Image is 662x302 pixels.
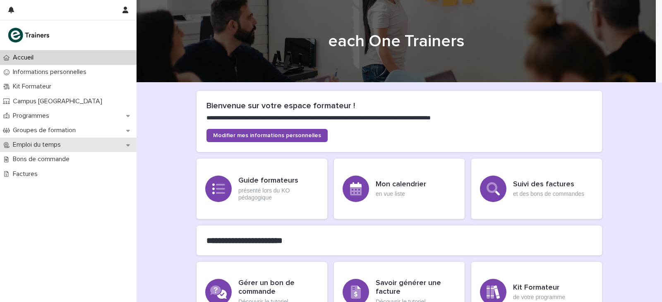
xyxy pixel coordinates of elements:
[10,112,56,120] p: Programmes
[10,54,40,62] p: Accueil
[513,180,584,189] h3: Suivi des factures
[238,187,319,201] p: présenté lors du KO pédagogique
[197,159,327,219] a: Guide formateursprésenté lors du KO pédagogique
[194,31,599,51] h1: each One Trainers
[10,141,67,149] p: Emploi du temps
[513,190,584,197] p: et des bons de commandes
[10,155,76,163] p: Bons de commande
[7,27,52,43] img: K0CqGN7SDeD6s4JG8KQk
[213,133,321,138] span: Modifier mes informations personnelles
[10,68,93,76] p: Informations personnelles
[376,180,426,189] h3: Mon calendrier
[238,176,319,185] h3: Guide formateurs
[10,126,82,134] p: Groupes de formation
[10,97,109,105] p: Campus [GEOGRAPHIC_DATA]
[334,159,465,219] a: Mon calendrieren vue liste
[206,129,328,142] a: Modifier mes informations personnelles
[376,190,426,197] p: en vue liste
[238,279,319,297] h3: Gérer un bon de commande
[10,83,58,90] p: Kit Formateur
[10,170,44,178] p: Factures
[471,159,602,219] a: Suivi des factureset des bons de commandes
[513,283,565,292] h3: Kit Formateur
[513,294,565,301] p: de votre programme
[376,279,456,297] h3: Savoir générer une facture
[206,101,592,111] h2: Bienvenue sur votre espace formateur !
